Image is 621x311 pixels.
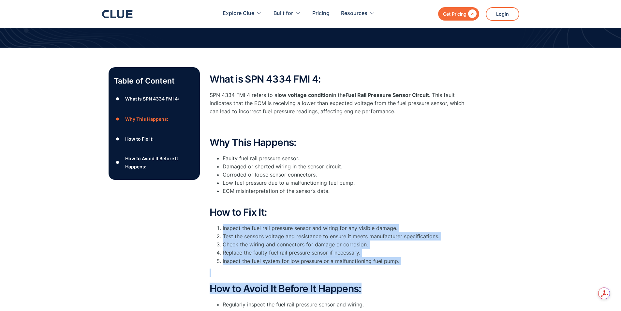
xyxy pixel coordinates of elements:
div: Built for [274,3,301,24]
h2: How to Avoid It Before It Happens: [210,283,470,294]
p: ‍ [210,269,470,277]
li: ECM misinterpretation of the sensor’s data. [223,187,470,203]
li: Corroded or loose sensor connectors. [223,171,470,179]
div: ● [114,114,122,124]
p: SPN 4334 FMI 4 refers to a in the . This fault indicates that the ECM is receiving a lower than e... [210,91,470,116]
div: Explore Clue [223,3,262,24]
a: ●How to Avoid It Before It Happens: [114,154,195,171]
li: Check the wiring and connectors for damage or corrosion. [223,241,470,249]
strong: low voltage condition [277,92,332,98]
div: Why This Happens: [125,115,168,123]
li: Faulty fuel rail pressure sensor. [223,154,470,163]
strong: Fuel Rail Pressure Sensor Circuit [346,92,429,98]
h2: What is SPN 4334 FMI 4: [210,74,470,85]
li: Replace the faulty fuel rail pressure sensor if necessary. [223,249,470,257]
div: Resources [341,3,367,24]
div: How to Avoid It Before It Happens: [125,154,194,171]
div: How to Fix It: [125,135,154,143]
a: ●Why This Happens: [114,114,195,124]
h2: Why This Happens: [210,137,470,148]
div: ● [114,94,122,104]
div: Resources [341,3,375,24]
p: ‍ [210,122,470,130]
div:  [466,10,477,18]
a: Login [486,7,519,21]
li: Regularly inspect the fuel rail pressure sensor and wiring. [223,301,470,309]
div: Built for [274,3,293,24]
li: Inspect the fuel rail pressure sensor and wiring for any visible damage. [223,224,470,232]
div: Get Pricing [443,10,466,18]
a: Pricing [312,3,330,24]
li: Low fuel pressure due to a malfunctioning fuel pump. [223,179,470,187]
li: Inspect the fuel system for low pressure or a malfunctioning fuel pump. [223,257,470,265]
h2: How to Fix It: [210,207,470,218]
li: Test the sensor’s voltage and resistance to ensure it meets manufacturer specifications. [223,232,470,241]
div: What is SPN 4334 FMI 4: [125,95,179,103]
a: ●How to Fix It: [114,134,195,144]
a: Get Pricing [438,7,479,21]
div: ● [114,158,122,167]
div: ● [114,134,122,144]
div: Explore Clue [223,3,254,24]
li: Damaged or shorted wiring in the sensor circuit. [223,163,470,171]
p: Table of Content [114,76,195,86]
a: ●What is SPN 4334 FMI 4: [114,94,195,104]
